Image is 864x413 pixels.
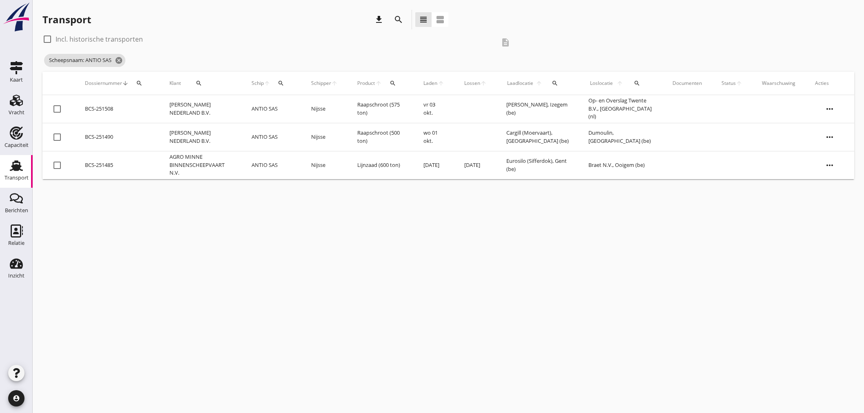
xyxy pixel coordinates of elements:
[4,175,29,180] div: Transport
[9,110,24,115] div: Vracht
[818,126,841,149] i: more_horiz
[196,80,202,87] i: search
[311,80,331,87] span: Schipper
[435,15,445,24] i: view_agenda
[347,95,414,123] td: Raapschroot (575 ton)
[42,13,91,26] div: Transport
[736,80,742,87] i: arrow_upward
[252,80,264,87] span: Schip
[2,2,31,32] img: logo-small.a267ee39.svg
[85,133,150,141] div: BCS-251490
[579,151,663,179] td: Braet N.V., Ooigem (be)
[414,123,454,151] td: wo 01 okt.
[85,105,150,113] div: BCS-251508
[419,15,428,24] i: view_headline
[160,151,242,179] td: AGRO MINNE BINNENSCHEEPVAART N.V.
[390,80,396,87] i: search
[414,151,454,179] td: [DATE]
[394,15,403,24] i: search
[579,123,663,151] td: Dumoulin, [GEOGRAPHIC_DATA] (be)
[242,95,301,123] td: ANTIO SAS
[438,80,445,87] i: arrow_upward
[497,151,579,179] td: Eurosilo (Sifferdok), Gent (be)
[5,208,28,213] div: Berichten
[136,80,143,87] i: search
[10,77,23,82] div: Kaart
[374,15,384,24] i: download
[278,80,284,87] i: search
[818,98,841,120] i: more_horiz
[588,80,615,87] span: Loslocatie
[85,161,150,169] div: BCS-251485
[375,80,382,87] i: arrow_upward
[464,80,480,87] span: Lossen
[44,54,125,67] span: Scheepsnaam: ANTIO SAS
[122,80,129,87] i: arrow_downward
[4,142,29,148] div: Capaciteit
[672,80,702,87] div: Documenten
[423,80,438,87] span: Laden
[357,80,375,87] span: Product
[721,80,736,87] span: Status
[8,273,24,278] div: Inzicht
[242,151,301,179] td: ANTIO SAS
[534,80,543,87] i: arrow_upward
[160,123,242,151] td: [PERSON_NAME] NEDERLAND B.V.
[347,123,414,151] td: Raapschroot (500 ton)
[301,151,347,179] td: Nijsse
[762,80,795,87] div: Waarschuwing
[497,123,579,151] td: Cargill (Moervaart), [GEOGRAPHIC_DATA] (be)
[579,95,663,123] td: Op- en Overslag Twente B.V., [GEOGRAPHIC_DATA] (nl)
[615,80,625,87] i: arrow_upward
[454,151,497,179] td: [DATE]
[301,123,347,151] td: Nijsse
[8,390,24,406] i: account_circle
[818,154,841,177] i: more_horiz
[552,80,558,87] i: search
[8,240,24,246] div: Relatie
[480,80,487,87] i: arrow_upward
[115,56,123,64] i: cancel
[242,123,301,151] td: ANTIO SAS
[56,35,143,43] label: Incl. historische transporten
[301,95,347,123] td: Nijsse
[331,80,338,87] i: arrow_upward
[506,80,534,87] span: Laadlocatie
[85,80,122,87] span: Dossiernummer
[347,151,414,179] td: Lijnzaad (600 ton)
[264,80,270,87] i: arrow_upward
[497,95,579,123] td: [PERSON_NAME], Izegem (be)
[169,73,232,93] div: Klant
[815,80,844,87] div: Acties
[414,95,454,123] td: vr 03 okt.
[634,80,640,87] i: search
[160,95,242,123] td: [PERSON_NAME] NEDERLAND B.V.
